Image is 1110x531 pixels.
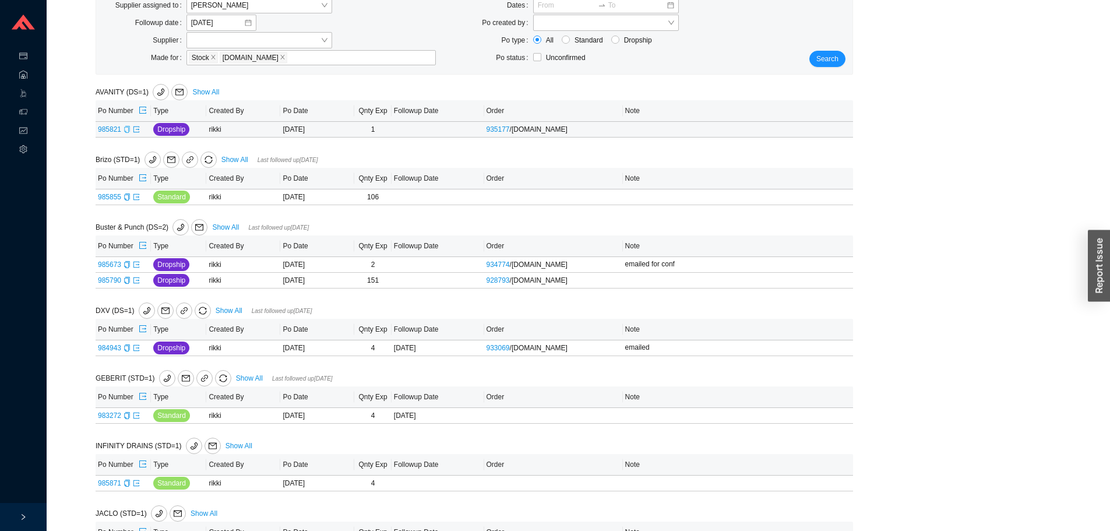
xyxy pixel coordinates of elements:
[354,386,391,408] th: Qnty Exp
[157,191,186,203] span: Standard
[623,319,853,340] th: Note
[124,275,131,286] div: Copy
[19,48,27,66] span: credit-card
[354,476,391,491] td: 4
[541,34,558,46] span: All
[138,389,147,405] button: export
[151,505,167,522] button: phone
[619,34,657,46] span: Dropship
[210,54,216,61] span: close
[96,442,223,450] span: INFINITY DRAINS (STD=1)
[157,477,186,489] span: Standard
[354,273,391,289] td: 151
[133,125,140,133] a: export
[159,370,175,386] button: phone
[546,54,586,62] span: Unconfirmed
[151,100,206,122] th: Type
[280,54,286,61] span: close
[354,122,391,138] td: 1
[151,235,206,257] th: Type
[206,122,280,138] td: rikki
[157,259,185,270] span: Dropship
[487,261,510,269] a: 934774
[625,260,675,268] span: emailed for conf
[145,156,160,164] span: phone
[98,261,121,269] a: 985673
[124,344,131,351] span: copy
[206,386,280,408] th: Created By
[139,174,147,183] span: export
[248,224,309,231] span: Last followed up [DATE]
[98,276,121,284] a: 985790
[153,191,190,203] button: Standard
[258,157,318,163] span: Last followed up [DATE]
[182,152,198,168] a: link
[138,238,147,254] button: export
[206,408,280,424] td: rikki
[206,168,280,189] th: Created By
[96,88,190,96] span: AVANITY (DS=1)
[98,412,121,420] a: 983272
[96,235,151,257] th: Po Number
[153,84,169,100] button: phone
[484,319,623,340] th: Order
[133,193,140,201] a: export
[178,374,193,382] span: mail
[205,438,221,454] button: mail
[280,273,354,289] td: [DATE]
[133,344,140,351] span: export
[133,261,140,269] a: export
[133,479,140,487] a: export
[809,51,845,67] button: Search
[195,307,210,315] span: sync
[133,126,140,133] span: export
[484,122,623,138] td: / [DOMAIN_NAME]
[484,168,623,189] th: Order
[98,479,121,487] a: 985871
[124,342,131,354] div: Copy
[133,344,140,352] a: export
[280,476,354,491] td: [DATE]
[280,189,354,205] td: [DATE]
[96,100,151,122] th: Po Number
[280,454,354,476] th: Po Date
[157,303,174,319] button: mail
[160,374,175,382] span: phone
[186,442,202,450] span: phone
[598,1,606,9] span: swap-right
[133,276,140,284] a: export
[206,100,280,122] th: Created By
[487,276,510,284] a: 928793
[124,194,131,201] span: copy
[186,156,194,166] span: link
[225,442,252,450] a: Show All
[153,274,189,287] button: Dropship
[163,152,179,168] button: mail
[157,410,186,421] span: Standard
[192,52,209,63] span: Stock
[200,375,209,384] span: link
[354,100,391,122] th: Qnty Exp
[133,480,140,487] span: export
[180,307,188,317] span: link
[280,319,354,340] th: Po Date
[394,410,482,421] div: [DATE]
[176,303,192,319] a: link
[484,235,623,257] th: Order
[280,122,354,138] td: [DATE]
[392,319,484,340] th: Followup Date
[151,50,186,66] label: Made for:
[172,219,189,235] button: phone
[394,342,482,354] div: [DATE]
[171,84,188,100] button: mail
[354,235,391,257] th: Qnty Exp
[96,307,213,315] span: DXV (DS=1)
[206,189,280,205] td: rikki
[570,34,608,46] span: Standard
[206,235,280,257] th: Created By
[139,241,147,251] span: export
[191,219,207,235] button: mail
[153,258,189,271] button: Dropship
[173,223,188,231] span: phone
[139,303,155,319] button: phone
